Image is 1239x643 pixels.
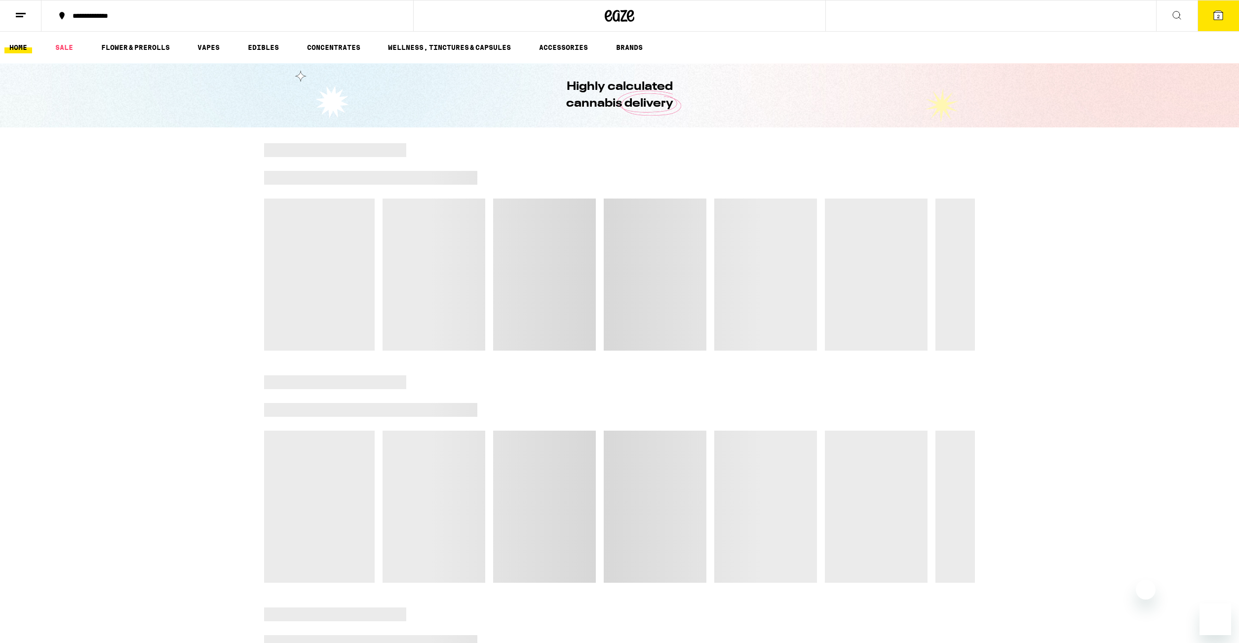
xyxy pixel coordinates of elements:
[1136,580,1156,600] iframe: Close message
[50,41,78,53] a: SALE
[534,41,593,53] a: ACCESSORIES
[1217,13,1220,19] span: 2
[611,41,648,53] a: BRANDS
[193,41,225,53] a: VAPES
[4,41,32,53] a: HOME
[1200,603,1231,635] iframe: Button to launch messaging window
[302,41,365,53] a: CONCENTRATES
[1198,0,1239,31] button: 2
[538,79,701,112] h1: Highly calculated cannabis delivery
[243,41,284,53] a: EDIBLES
[96,41,175,53] a: FLOWER & PREROLLS
[383,41,516,53] a: WELLNESS, TINCTURES & CAPSULES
